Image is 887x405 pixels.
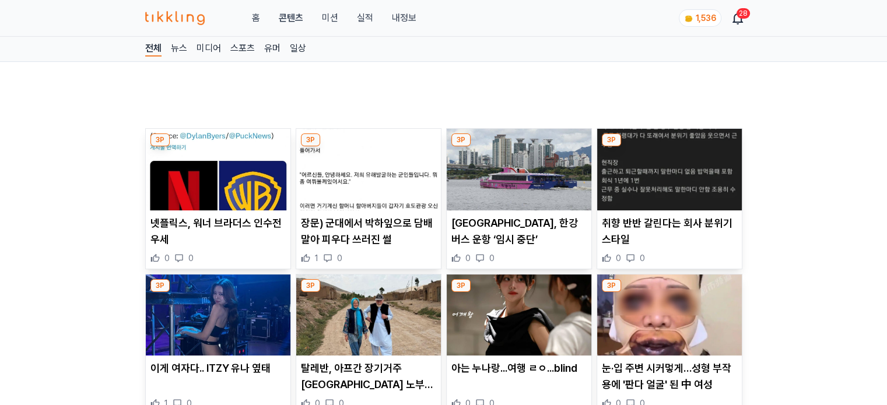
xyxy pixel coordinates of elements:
[451,360,587,376] p: 아는 누나랑...여행 ㄹㅇ...blind
[684,14,693,23] img: coin
[597,128,742,269] div: 3P 취향 반반 갈린다는 회사 분위기 스타일 취향 반반 갈린다는 회사 분위기 스타일 0 0
[278,11,303,25] a: 콘텐츠
[197,41,221,57] a: 미디어
[150,133,170,146] div: 3P
[301,279,320,292] div: 3P
[597,129,742,210] img: 취향 반반 갈린다는 회사 분위기 스타일
[145,11,205,25] img: 티끌링
[150,360,286,376] p: 이게 여자다.. ITZY 유나 옆태
[321,11,338,25] button: 미션
[188,252,194,264] span: 0
[737,8,750,19] div: 28
[465,252,471,264] span: 0
[602,133,621,146] div: 3P
[301,133,320,146] div: 3P
[616,252,621,264] span: 0
[489,252,495,264] span: 0
[296,129,441,210] img: 장문) 군대에서 박하잎으로 담배말아 피우다 쓰러진 썰
[602,360,737,393] p: 눈·입 주변 시커멓게…성형 부작용에 '판다 얼굴' 된 中 여성
[145,128,291,269] div: 3P 넷플릭스, 워너 브라더스 인수전 우세 넷플릭스, 워너 브라더스 인수전 우세 0 0
[150,279,170,292] div: 3P
[290,41,306,57] a: 일상
[296,128,441,269] div: 3P 장문) 군대에서 박하잎으로 담배말아 피우다 쓰러진 썰 장문) 군대에서 박하잎으로 담배말아 피우다 쓰러진 썰 1 0
[296,274,441,356] img: 탈레반, 아프간 장기거주 영국 노부부 풀어줘…카타르 중재
[391,11,416,25] a: 내정보
[145,41,162,57] a: 전체
[597,274,742,356] img: 눈·입 주변 시커멓게…성형 부작용에 '판다 얼굴' 된 中 여성
[679,9,719,27] a: coin 1,536
[171,41,187,57] a: 뉴스
[447,129,591,210] img: 서울시, 한강버스 운항 ‘임시 중단’
[164,252,170,264] span: 0
[150,215,286,248] p: 넷플릭스, 워너 브라더스 인수전 우세
[264,41,281,57] a: 유머
[446,128,592,269] div: 3P 서울시, 한강버스 운항 ‘임시 중단’ [GEOGRAPHIC_DATA], 한강버스 운항 ‘임시 중단’ 0 0
[640,252,645,264] span: 0
[315,252,318,264] span: 1
[696,13,716,23] span: 1,536
[146,274,290,356] img: 이게 여자다.. ITZY 유나 옆태
[447,274,591,356] img: 아는 누나랑...여행 ㄹㅇ...blind
[602,215,737,248] p: 취향 반반 갈린다는 회사 분위기 스타일
[356,11,373,25] a: 실적
[451,279,471,292] div: 3P
[251,11,260,25] a: 홈
[451,215,587,248] p: [GEOGRAPHIC_DATA], 한강버스 운항 ‘임시 중단’
[337,252,342,264] span: 0
[733,11,742,25] a: 28
[602,279,621,292] div: 3P
[301,360,436,393] p: 탈레반, 아프간 장기거주 [GEOGRAPHIC_DATA] 노부부 풀어줘…카타르 중재
[230,41,255,57] a: 스포츠
[146,129,290,210] img: 넷플릭스, 워너 브라더스 인수전 우세
[451,133,471,146] div: 3P
[301,215,436,248] p: 장문) 군대에서 박하잎으로 담배말아 피우다 쓰러진 썰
